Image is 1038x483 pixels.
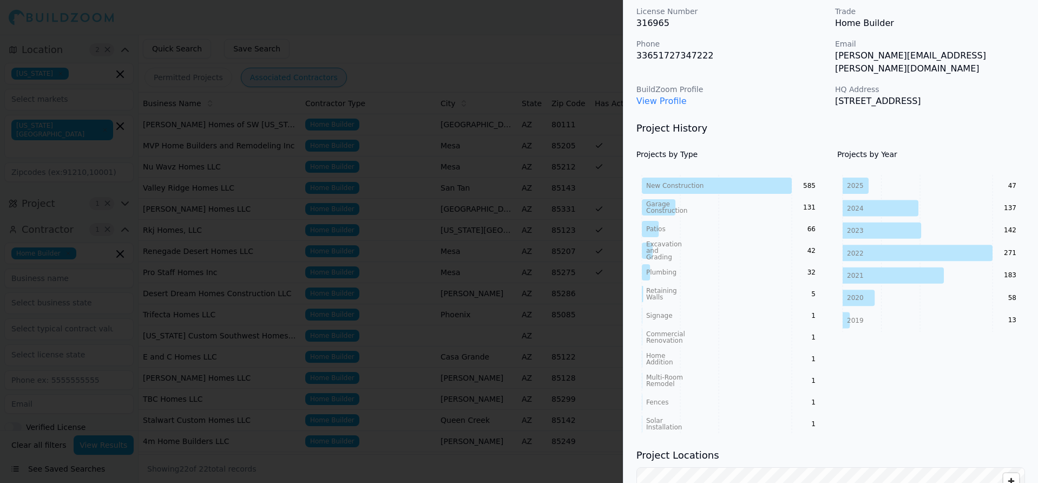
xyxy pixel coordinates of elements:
[847,317,864,324] tspan: 2019
[646,182,704,190] tspan: New Construction
[807,247,816,254] text: 42
[847,227,864,234] tspan: 2023
[646,380,675,388] tspan: Remodel
[1008,182,1016,190] text: 47
[646,293,663,301] tspan: Walls
[847,272,864,279] tspan: 2021
[1004,204,1016,212] text: 137
[646,358,673,366] tspan: Addition
[636,6,826,17] p: License Number
[636,448,1025,463] h3: Project Locations
[811,334,816,341] text: 1
[835,38,1025,49] p: Email
[847,250,864,257] tspan: 2022
[835,95,1025,108] p: [STREET_ADDRESS]
[1008,316,1016,324] text: 13
[847,182,864,190] tspan: 2025
[636,96,687,106] a: View Profile
[646,423,682,431] tspan: Installation
[1008,294,1016,302] text: 58
[847,205,864,212] tspan: 2024
[1004,249,1016,257] text: 271
[811,377,816,384] text: 1
[646,207,687,214] tspan: Construction
[636,17,826,30] p: 316965
[636,38,826,49] p: Phone
[646,287,677,295] tspan: Retaining
[636,84,826,95] p: BuildZoom Profile
[811,312,816,319] text: 1
[835,6,1025,17] p: Trade
[646,374,683,381] tspan: Multi-Room
[811,399,816,406] text: 1
[646,247,659,254] tspan: and
[807,225,816,233] text: 66
[646,417,663,425] tspan: Solar
[835,49,1025,75] p: [PERSON_NAME][EMAIL_ADDRESS][PERSON_NAME][DOMAIN_NAME]
[636,121,1025,136] h3: Project History
[811,420,816,428] text: 1
[636,49,826,62] p: 33651727347222
[646,253,672,261] tspan: Grading
[646,225,666,233] tspan: Patios
[1004,226,1016,234] text: 142
[837,149,1025,160] h4: Projects by Year
[646,240,682,248] tspan: Excavation
[636,149,824,160] h4: Projects by Type
[646,269,676,276] tspan: Plumbing
[803,204,816,211] text: 131
[646,330,685,338] tspan: Commercial
[835,84,1025,95] p: HQ Address
[803,182,816,190] text: 585
[646,399,668,406] tspan: Fences
[847,294,864,302] tspan: 2020
[646,352,665,360] tspan: Home
[811,290,816,298] text: 5
[811,355,816,363] text: 1
[807,269,816,276] text: 32
[1004,271,1016,279] text: 183
[646,312,673,319] tspan: Signage
[646,337,683,344] tspan: Renovation
[646,200,670,208] tspan: Garage
[835,17,1025,30] p: Home Builder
